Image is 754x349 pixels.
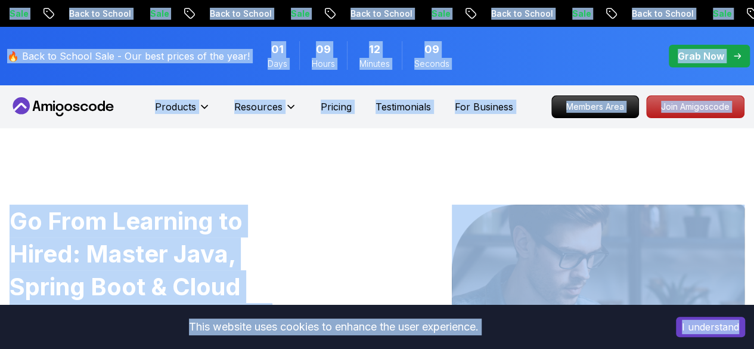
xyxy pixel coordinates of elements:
button: Products [155,100,210,123]
p: Back to School [482,8,563,20]
div: This website uses cookies to enhance the user experience. [9,314,658,340]
p: Join Amigoscode [647,96,744,118]
span: 9 Seconds [424,41,439,58]
a: Members Area [551,95,639,118]
p: Sale [563,8,601,20]
span: Minutes [359,58,390,70]
span: 1 Days [271,41,284,58]
p: Sale [422,8,460,20]
a: Join Amigoscode [646,95,744,118]
span: Seconds [414,58,449,70]
a: Pricing [321,100,352,114]
span: 9 Hours [316,41,331,58]
a: Testimonials [376,100,431,114]
p: Back to School [200,8,281,20]
p: Products [155,100,196,114]
p: Resources [234,100,283,114]
p: Members Area [552,96,638,118]
span: Days [268,58,287,70]
p: Back to School [622,8,703,20]
span: Hours [312,58,335,70]
p: Sale [141,8,179,20]
p: Back to School [341,8,422,20]
p: Grab Now [678,49,724,63]
p: Back to School [60,8,141,20]
a: For Business [455,100,513,114]
button: Accept cookies [676,317,745,337]
p: 🔥 Back to School Sale - Our best prices of the year! [7,49,250,63]
p: Sale [703,8,741,20]
span: 12 Minutes [369,41,380,58]
button: Resources [234,100,297,123]
p: Sale [281,8,319,20]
